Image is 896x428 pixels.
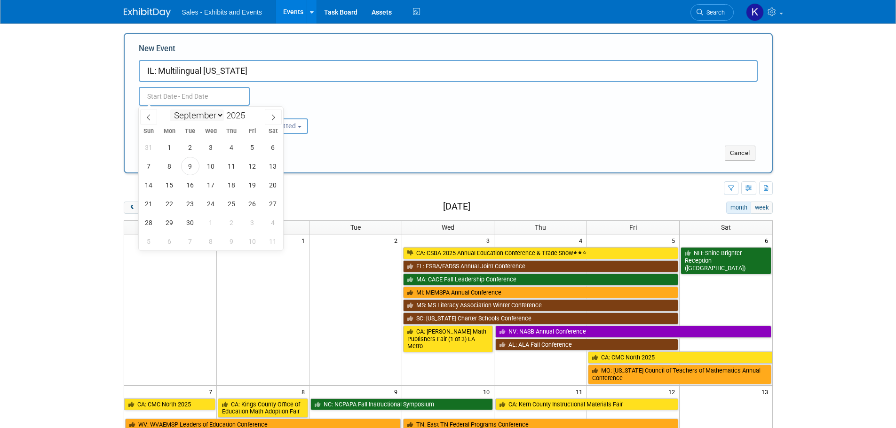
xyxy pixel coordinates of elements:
[221,128,242,134] span: Thu
[182,8,262,16] span: Sales - Exhibits and Events
[403,287,679,299] a: MI: MEMSPA Annual Conference
[703,9,725,16] span: Search
[160,176,179,194] span: September 15, 2025
[746,3,764,21] img: Kara Haven
[761,386,772,397] span: 13
[139,128,159,134] span: Sun
[243,232,262,250] span: October 10, 2025
[751,202,772,214] button: week
[160,232,179,250] span: October 6, 2025
[202,232,220,250] span: October 8, 2025
[264,232,282,250] span: October 11, 2025
[243,138,262,156] span: September 5, 2025
[180,128,200,134] span: Tue
[124,202,141,214] button: prev
[243,195,262,213] span: September 26, 2025
[403,326,493,352] a: CA: [PERSON_NAME] Math Publishers Fair (1 of 3) LA Metro
[202,157,220,175] span: September 10, 2025
[482,386,494,397] span: 10
[140,176,158,194] span: September 14, 2025
[124,8,171,17] img: ExhibitDay
[139,87,250,106] input: Start Date - End Date
[202,195,220,213] span: September 24, 2025
[222,213,241,232] span: October 2, 2025
[202,138,220,156] span: September 3, 2025
[575,386,587,397] span: 11
[264,213,282,232] span: October 4, 2025
[403,312,679,325] a: SC: [US_STATE] Charter Schools Conference
[218,398,308,418] a: CA: Kings County Office of Education Math Adoption Fair
[764,234,772,246] span: 6
[495,398,678,411] a: CA: Kern County Instructional Materials Fair
[140,213,158,232] span: September 28, 2025
[224,110,252,121] input: Year
[262,128,283,134] span: Sat
[535,224,546,231] span: Thu
[350,224,361,231] span: Tue
[124,398,215,411] a: CA: CMC North 2025
[242,128,262,134] span: Fri
[200,128,221,134] span: Wed
[243,176,262,194] span: September 19, 2025
[140,195,158,213] span: September 21, 2025
[264,195,282,213] span: September 27, 2025
[725,146,755,161] button: Cancel
[667,386,679,397] span: 12
[721,224,731,231] span: Sat
[181,213,199,232] span: September 30, 2025
[222,232,241,250] span: October 9, 2025
[160,213,179,232] span: September 29, 2025
[629,224,637,231] span: Fri
[139,60,758,82] input: Name of Trade Show / Conference
[443,202,470,212] h2: [DATE]
[243,157,262,175] span: September 12, 2025
[140,232,158,250] span: October 5, 2025
[160,138,179,156] span: September 1, 2025
[140,157,158,175] span: September 7, 2025
[222,195,241,213] span: September 25, 2025
[160,157,179,175] span: September 8, 2025
[264,138,282,156] span: September 6, 2025
[139,106,230,118] div: Attendance / Format:
[301,234,309,246] span: 1
[159,128,180,134] span: Mon
[726,202,751,214] button: month
[170,109,224,121] select: Month
[403,299,679,311] a: MS: MS Literacy Association Winter Conference
[140,138,158,156] span: August 31, 2025
[181,176,199,194] span: September 16, 2025
[403,260,679,272] a: FL: FSBA/FADSS Annual Joint Conference
[681,247,771,274] a: NH: Shine Brighter Reception ([GEOGRAPHIC_DATA])
[222,176,241,194] span: September 18, 2025
[671,234,679,246] span: 5
[310,398,493,411] a: NC: NCPAPA Fall Instructional Symposium
[222,157,241,175] span: September 11, 2025
[264,157,282,175] span: September 13, 2025
[393,234,402,246] span: 2
[139,43,175,58] label: New Event
[244,106,335,118] div: Participation:
[202,213,220,232] span: October 1, 2025
[393,386,402,397] span: 9
[485,234,494,246] span: 3
[495,339,678,351] a: AL: ALA Fall Conference
[495,326,771,338] a: NV: NASB Annual Conference
[222,138,241,156] span: September 4, 2025
[578,234,587,246] span: 4
[202,176,220,194] span: September 17, 2025
[301,386,309,397] span: 8
[160,195,179,213] span: September 22, 2025
[181,138,199,156] span: September 2, 2025
[181,232,199,250] span: October 7, 2025
[690,4,734,21] a: Search
[588,351,772,364] a: CA: CMC North 2025
[403,273,679,286] a: MA: CACE Fall Leadership Conference
[181,157,199,175] span: September 9, 2025
[588,365,771,384] a: MO: [US_STATE] Council of Teachers of Mathematics Annual Conference
[181,195,199,213] span: September 23, 2025
[208,386,216,397] span: 7
[442,224,454,231] span: Wed
[403,247,679,259] a: CA: CSBA 2025 Annual Education Conference & Trade Show
[264,176,282,194] span: September 20, 2025
[243,213,262,232] span: October 3, 2025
